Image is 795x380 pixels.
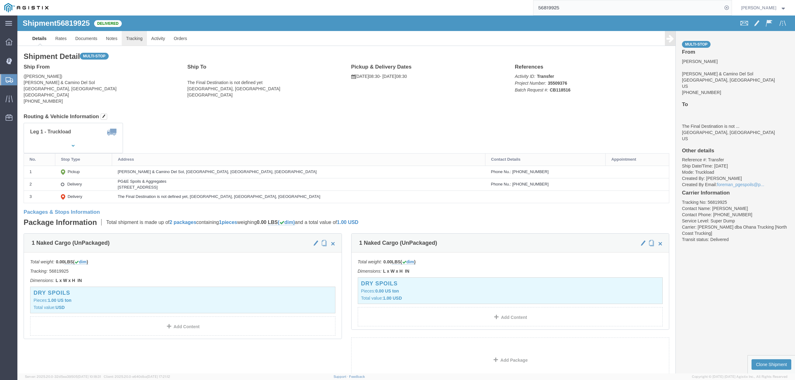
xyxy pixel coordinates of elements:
iframe: FS Legacy Container [17,16,795,373]
span: Client: 2025.20.0-e640dba [104,375,170,378]
span: Copyright © [DATE]-[DATE] Agistix Inc., All Rights Reserved [692,374,788,379]
input: Search for shipment number, reference number [534,0,722,15]
span: [DATE] 17:21:12 [147,375,170,378]
button: [PERSON_NAME] [741,4,787,11]
img: logo [4,3,48,12]
a: Feedback [349,375,365,378]
span: Server: 2025.20.0-32d5ea39505 [25,375,101,378]
span: Lorretta Ayala [741,4,776,11]
span: [DATE] 10:18:31 [78,375,101,378]
a: Support [334,375,349,378]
